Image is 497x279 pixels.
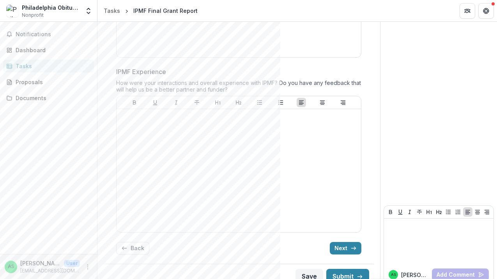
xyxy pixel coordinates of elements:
button: Bullet List [444,207,453,217]
p: [EMAIL_ADDRESS][DOMAIN_NAME] [20,267,80,274]
img: Philadelphia Obituary Project [6,5,19,17]
button: Heading 1 [213,98,223,107]
nav: breadcrumb [101,5,201,16]
button: Ordered List [453,207,463,217]
button: Back [116,242,149,254]
button: Bold [386,207,395,217]
button: Italicize [405,207,414,217]
a: Documents [3,92,94,104]
button: Underline [396,207,405,217]
div: How were your interactions and overall experience with IPMF? Do you have any feedback that will h... [116,79,361,96]
button: Heading 2 [434,207,444,217]
button: Underline [150,98,160,107]
a: Proposals [3,76,94,88]
p: IPMF Experience [116,67,166,76]
button: Get Help [478,3,494,19]
button: Ordered List [276,98,285,107]
button: Bold [130,98,139,107]
button: Align Center [473,207,482,217]
button: Next [330,242,361,254]
button: Align Left [297,98,306,107]
p: [PERSON_NAME] [20,259,61,267]
button: Align Left [463,207,472,217]
button: Heading 1 [424,207,434,217]
div: Tasks [16,62,88,70]
button: Italicize [172,98,181,107]
div: Documents [16,94,88,102]
a: Dashboard [3,44,94,57]
button: Strike [415,207,424,217]
button: Bullet List [255,98,264,107]
button: More [83,262,92,272]
button: Open entity switcher [83,3,94,19]
a: Tasks [101,5,123,16]
button: Align Right [338,98,348,107]
button: Heading 2 [234,98,243,107]
p: [PERSON_NAME] [401,271,429,279]
button: Strike [192,98,202,107]
button: Align Right [482,207,492,217]
button: Align Center [318,98,327,107]
div: Tasks [104,7,120,15]
a: Tasks [3,60,94,72]
div: Philadelphia Obituary Project [22,4,80,12]
p: User [64,260,80,267]
span: Notifications [16,31,91,38]
button: Partners [460,3,475,19]
div: Albert Stumm [391,273,396,277]
div: IPMF Final Grant Report [133,7,198,15]
span: Nonprofit [22,12,44,19]
div: Albert Stumm [8,264,14,269]
div: Proposals [16,78,88,86]
div: Dashboard [16,46,88,54]
button: Notifications [3,28,94,41]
